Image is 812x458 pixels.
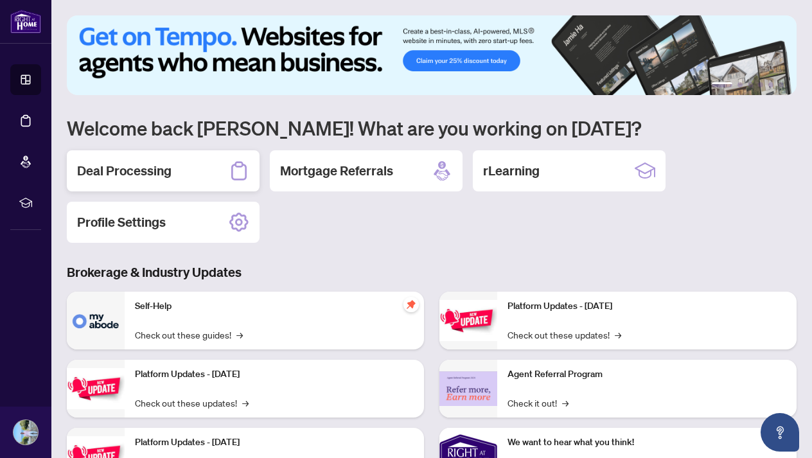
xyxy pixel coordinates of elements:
img: Agent Referral Program [439,371,497,407]
h2: Mortgage Referrals [280,162,393,180]
img: logo [10,10,41,33]
p: Platform Updates - [DATE] [135,436,414,450]
img: Self-Help [67,292,125,349]
button: 3 [748,82,753,87]
button: Open asap [761,413,799,452]
button: 6 [779,82,784,87]
a: Check out these updates!→ [135,396,249,410]
p: Self-Help [135,299,414,313]
a: Check it out!→ [507,396,569,410]
a: Check out these updates!→ [507,328,621,342]
img: Platform Updates - September 16, 2025 [67,368,125,409]
h2: Profile Settings [77,213,166,231]
p: Platform Updates - [DATE] [135,367,414,382]
span: → [562,396,569,410]
h1: Welcome back [PERSON_NAME]! What are you working on [DATE]? [67,116,797,140]
h2: Deal Processing [77,162,172,180]
h3: Brokerage & Industry Updates [67,263,797,281]
p: Platform Updates - [DATE] [507,299,786,313]
button: 5 [768,82,773,87]
h2: rLearning [483,162,540,180]
button: 1 [712,82,732,87]
span: pushpin [403,297,419,312]
button: 2 [737,82,743,87]
span: → [242,396,249,410]
img: Profile Icon [13,420,38,445]
img: Slide 0 [67,15,797,95]
img: Platform Updates - June 23, 2025 [439,300,497,340]
span: → [236,328,243,342]
button: 4 [758,82,763,87]
span: → [615,328,621,342]
a: Check out these guides!→ [135,328,243,342]
p: We want to hear what you think! [507,436,786,450]
p: Agent Referral Program [507,367,786,382]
